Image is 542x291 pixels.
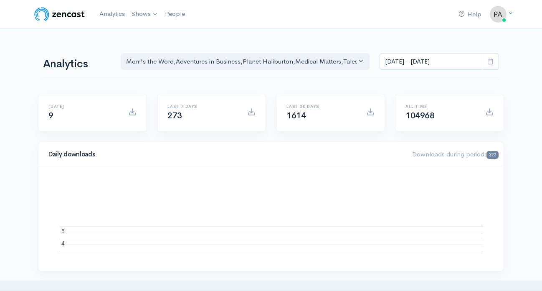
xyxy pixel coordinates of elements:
[167,110,182,121] span: 273
[121,53,370,70] button: Mom's the Word, Adventures in Business, Planet Haliburton, Medical Matters, Tales from the Big Ca...
[167,104,237,109] h6: Last 7 days
[128,5,162,23] a: Shows
[43,58,111,70] h1: Analytics
[514,263,534,283] iframe: gist-messenger-bubble-iframe
[126,57,357,66] div: Mom's the Word , Adventures in Business , Planet Haliburton , Medical Matters , Tales from the Bi...
[490,6,507,23] img: ...
[48,104,118,109] h6: [DATE]
[48,177,494,261] svg: A chart.
[96,5,128,23] a: Analytics
[380,53,482,70] input: analytics date range selector
[286,110,306,121] span: 1614
[412,150,499,158] span: Downloads during period:
[48,151,402,158] h4: Daily downloads
[162,5,188,23] a: People
[48,110,53,121] span: 9
[33,6,86,23] img: ZenCast Logo
[61,240,65,247] text: 4
[405,104,475,109] h6: All time
[286,104,356,109] h6: Last 30 days
[455,5,485,23] a: Help
[405,110,435,121] span: 104968
[486,151,499,159] span: 522
[61,228,65,235] text: 5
